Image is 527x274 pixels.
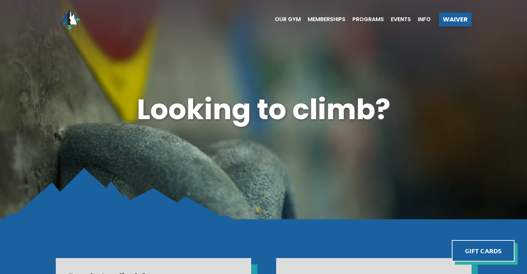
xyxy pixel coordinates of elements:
span: Info [418,17,431,22]
a: Memberships [301,17,345,22]
span: Events [391,17,411,22]
span: Programs [352,17,384,22]
a: Events [384,17,411,22]
a: Waiver [439,12,472,26]
a: Info [411,17,431,22]
span: Our Gym [275,17,301,22]
img: North Wall Logo [56,6,84,33]
a: Our Gym [268,17,301,22]
span: Waiver [443,16,468,23]
h1: Looking to climb? [56,90,472,129]
a: Programs [345,17,384,22]
span: Memberships [308,17,345,22]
